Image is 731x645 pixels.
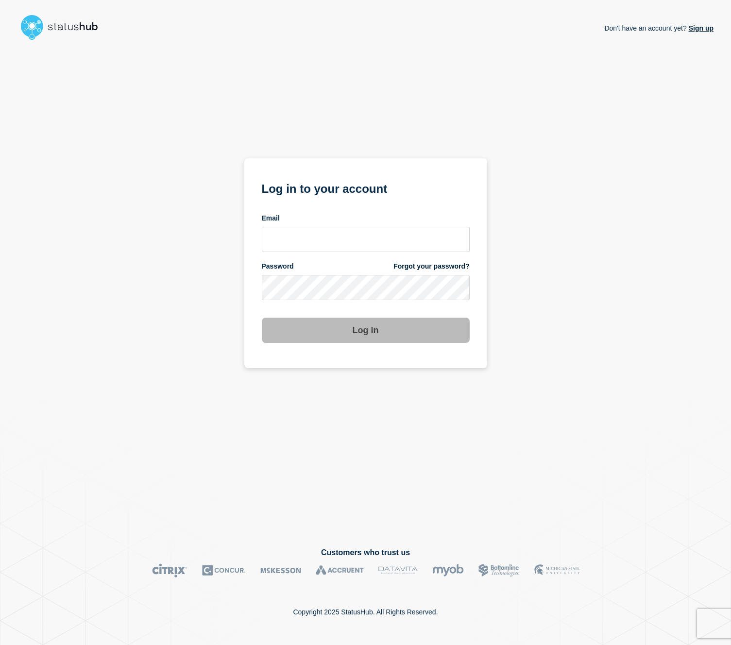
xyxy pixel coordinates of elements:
img: StatusHub logo [17,12,110,43]
input: password input [262,275,470,300]
p: Copyright 2025 StatusHub. All Rights Reserved. [293,608,438,616]
img: Citrix logo [152,563,187,577]
img: Concur logo [202,563,246,577]
img: myob logo [432,563,464,577]
span: Email [262,214,280,223]
a: Sign up [687,24,714,32]
h2: Customers who trust us [17,548,714,557]
input: email input [262,227,470,252]
img: Accruent logo [316,563,364,577]
p: Don't have an account yet? [604,17,714,40]
h1: Log in to your account [262,179,470,197]
img: DataVita logo [378,563,418,577]
img: MSU logo [534,563,579,577]
img: McKesson logo [260,563,301,577]
span: Password [262,262,294,271]
a: Forgot your password? [393,262,469,271]
button: Log in [262,318,470,343]
img: Bottomline logo [478,563,520,577]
